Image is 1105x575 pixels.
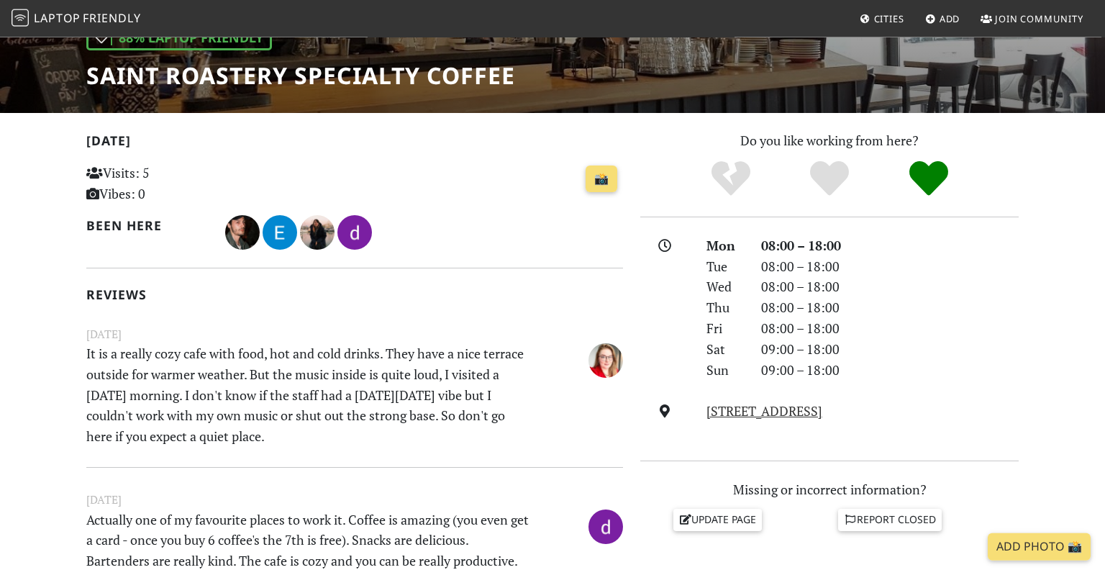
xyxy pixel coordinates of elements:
[698,318,752,339] div: Fri
[78,510,540,571] p: Actually one of my favourite places to work it. Coffee is amazing (you even get a card - once you...
[588,516,623,533] span: daria iliev
[225,215,260,250] img: 4783-calin.jpg
[640,479,1019,500] p: Missing or incorrect information?
[263,215,297,250] img: 4040-ieghor.jpg
[752,360,1027,381] div: 09:00 – 18:00
[698,360,752,381] div: Sun
[300,222,337,240] span: Letícia Ramalho
[752,276,1027,297] div: 08:00 – 18:00
[995,12,1083,25] span: Join Community
[919,6,966,32] a: Add
[640,130,1019,151] p: Do you like working from here?
[78,491,632,509] small: [DATE]
[752,256,1027,277] div: 08:00 – 18:00
[78,325,632,343] small: [DATE]
[225,222,263,240] span: Calin Radu
[337,222,372,240] span: daria iliev
[752,339,1027,360] div: 09:00 – 18:00
[34,10,81,26] span: Laptop
[698,256,752,277] div: Tue
[86,287,623,302] h2: Reviews
[698,297,752,318] div: Thu
[300,215,335,250] img: 1383-leticia.jpg
[706,402,822,420] a: [STREET_ADDRESS]
[780,159,879,199] div: Yes
[86,218,208,233] h2: Been here
[12,6,141,32] a: LaptopFriendly LaptopFriendly
[838,509,942,530] a: Report closed
[854,6,910,32] a: Cities
[588,350,623,367] span: Siri Edgren
[86,133,623,154] h2: [DATE]
[879,159,978,199] div: Definitely!
[698,276,752,297] div: Wed
[588,510,623,544] img: 1496-daria.jpg
[752,318,1027,339] div: 08:00 – 18:00
[86,163,254,204] p: Visits: 5 Vibes: 0
[752,297,1027,318] div: 08:00 – 18:00
[681,159,781,199] div: No
[673,509,763,530] a: Update page
[874,12,904,25] span: Cities
[78,343,540,447] p: It is a really cozy cafe with food, hot and cold drinks. They have a nice terrace outside for war...
[263,222,300,240] span: Егор Тихонов
[588,343,623,378] img: 4148-siri.jpg
[586,166,617,193] a: 📸
[975,6,1089,32] a: Join Community
[83,10,140,26] span: Friendly
[940,12,960,25] span: Add
[12,9,29,27] img: LaptopFriendly
[86,25,272,50] div: | 88% Laptop Friendly
[337,215,372,250] img: 1496-daria.jpg
[698,339,752,360] div: Sat
[86,62,515,89] h1: Saint Roastery Specialty Coffee
[752,235,1027,256] div: 08:00 – 18:00
[698,235,752,256] div: Mon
